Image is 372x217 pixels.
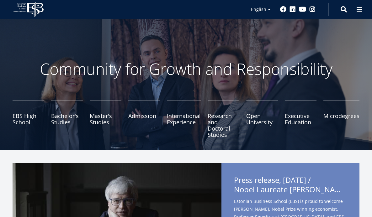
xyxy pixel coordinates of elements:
[234,175,347,196] span: Press release, [DATE] /
[13,100,44,138] a: EBS High School
[323,100,359,138] a: Microdegrees
[299,6,306,13] a: Youtube
[246,100,278,138] a: Open University
[167,100,201,138] a: International Experience
[90,100,121,138] a: Master's Studies
[20,59,352,78] p: Community for Growth and Responsibility
[309,6,316,13] a: Instagram
[234,185,347,194] span: Nobel Laureate [PERSON_NAME] to Deliver Lecture at [GEOGRAPHIC_DATA]
[128,100,160,138] a: Admission
[280,6,286,13] a: Facebook
[208,100,239,138] a: Research and Doctoral Studies
[285,100,316,138] a: Executive Education
[51,100,83,138] a: Bachelor's Studies
[290,6,296,13] a: Linkedin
